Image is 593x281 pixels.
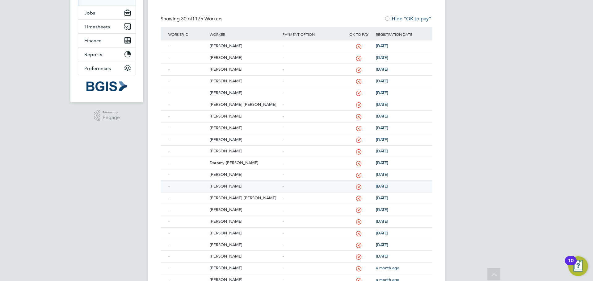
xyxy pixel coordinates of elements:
[281,64,343,75] div: -
[208,192,281,204] div: [PERSON_NAME] [PERSON_NAME]
[78,48,136,61] button: Reports
[84,38,102,43] span: Finance
[167,228,208,239] div: -
[376,90,388,95] span: [DATE]
[376,67,388,72] span: [DATE]
[281,228,343,239] div: -
[167,40,426,45] a: -[PERSON_NAME]-[DATE]
[167,134,208,146] div: -
[167,145,426,151] a: -[PERSON_NAME]-[DATE]
[167,64,426,69] a: -[PERSON_NAME]-[DATE]
[208,111,281,122] div: [PERSON_NAME]
[167,40,208,52] div: -
[376,137,388,142] span: [DATE]
[167,239,208,251] div: -
[376,78,388,84] span: [DATE]
[167,216,208,227] div: -
[167,87,208,99] div: -
[167,99,208,110] div: -
[208,64,281,75] div: [PERSON_NAME]
[208,216,281,227] div: [PERSON_NAME]
[281,134,343,146] div: -
[208,146,281,157] div: [PERSON_NAME]
[208,76,281,87] div: [PERSON_NAME]
[281,76,343,87] div: -
[376,265,399,271] span: a month ago
[167,64,208,75] div: -
[167,262,208,274] div: -
[281,216,343,227] div: -
[208,40,281,52] div: [PERSON_NAME]
[376,55,388,60] span: [DATE]
[94,110,120,122] a: Powered byEngage
[167,75,426,81] a: -[PERSON_NAME]-[DATE]
[376,184,388,189] span: [DATE]
[167,180,416,186] a: -[PERSON_NAME]-[DATE]
[167,52,426,57] a: -[PERSON_NAME]-[DATE]
[281,181,343,192] div: -
[376,114,388,119] span: [DATE]
[167,274,426,279] a: -[PERSON_NAME]-a month ago
[281,239,343,251] div: -
[167,251,208,262] div: -
[208,134,281,146] div: [PERSON_NAME]
[167,87,426,92] a: -[PERSON_NAME]-[DATE]
[343,27,374,41] div: OK to pay
[167,192,426,197] a: -[PERSON_NAME] [PERSON_NAME]-[DATE]
[167,157,426,162] a: -Daromy [PERSON_NAME]-[DATE]
[78,6,136,19] button: Jobs
[208,27,281,41] div: Worker
[281,262,343,274] div: -
[281,52,343,64] div: -
[376,102,388,107] span: [DATE]
[208,87,281,99] div: [PERSON_NAME]
[376,160,388,165] span: [DATE]
[208,99,281,110] div: [PERSON_NAME] [PERSON_NAME]
[78,61,136,75] button: Preferences
[281,122,343,134] div: -
[376,219,388,224] span: [DATE]
[84,52,102,57] span: Reports
[167,99,426,104] a: -[PERSON_NAME] [PERSON_NAME]-[DATE]
[208,52,281,64] div: [PERSON_NAME]
[376,195,388,200] span: [DATE]
[376,148,388,154] span: [DATE]
[384,16,431,22] label: Hide "OK to pay"
[568,261,574,269] div: 10
[281,27,343,41] div: Payment Option
[208,228,281,239] div: [PERSON_NAME]
[208,239,281,251] div: [PERSON_NAME]
[167,204,208,216] div: -
[84,65,111,71] span: Preferences
[281,111,343,122] div: -
[376,172,388,177] span: [DATE]
[161,16,224,22] div: Showing
[78,20,136,33] button: Timesheets
[281,157,343,169] div: -
[167,169,426,174] a: -[PERSON_NAME]-[DATE]
[376,242,388,247] span: [DATE]
[376,43,388,48] span: [DATE]
[181,16,222,22] span: 1175 Workers
[208,262,281,274] div: [PERSON_NAME]
[167,192,208,204] div: -
[167,111,208,122] div: -
[376,125,388,130] span: [DATE]
[84,10,95,16] span: Jobs
[568,256,588,276] button: Open Resource Center, 10 new notifications
[84,24,110,30] span: Timesheets
[78,81,136,91] a: Go to home page
[281,40,343,52] div: -
[167,157,208,169] div: -
[376,230,388,236] span: [DATE]
[281,146,343,157] div: -
[281,204,343,216] div: -
[208,169,281,180] div: [PERSON_NAME]
[167,227,426,233] a: -[PERSON_NAME]-[DATE]
[281,87,343,99] div: -
[167,181,208,192] div: -
[167,52,208,64] div: -
[78,34,136,47] button: Finance
[376,207,388,212] span: [DATE]
[167,110,426,116] a: -[PERSON_NAME]-[DATE]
